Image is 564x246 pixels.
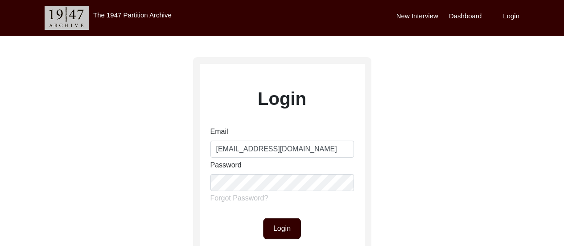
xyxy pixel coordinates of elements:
[449,11,482,21] label: Dashboard
[93,11,172,19] label: The 1947 Partition Archive
[503,11,519,21] label: Login
[210,126,228,137] label: Email
[210,160,242,171] label: Password
[263,218,301,239] button: Login
[396,11,438,21] label: New Interview
[258,85,306,112] label: Login
[45,6,89,30] img: header-logo.png
[210,193,268,204] label: Forgot Password?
